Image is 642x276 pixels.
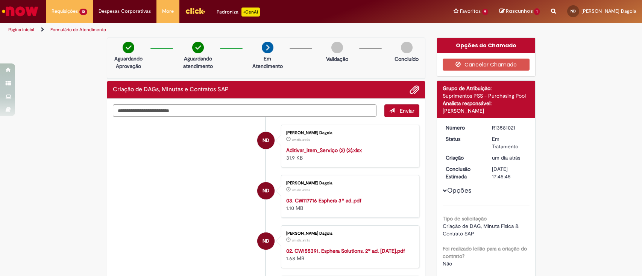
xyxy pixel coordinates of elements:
[257,182,275,199] div: Nathalia Squarca Dagola
[443,260,452,267] span: Não
[492,135,527,150] div: Em Tratamento
[443,59,530,71] button: Cancelar Chamado
[286,147,362,154] a: Aditivar_item_Serviço (2) (3).xlsx
[110,55,147,70] p: Aguardando Aprovação
[52,8,78,15] span: Requisições
[123,42,134,53] img: check-circle-green.png
[440,135,486,143] dt: Status
[440,154,486,161] dt: Criação
[79,9,87,15] span: 10
[262,42,273,53] img: arrow-next.png
[192,42,204,53] img: check-circle-green.png
[286,181,411,186] div: [PERSON_NAME] Dagola
[263,182,269,200] span: ND
[292,137,310,142] time: 30/09/2025 11:44:41
[400,107,414,114] span: Enviar
[257,232,275,250] div: Nathalia Squarca Dagola
[499,8,540,15] a: Rascunhos
[292,188,310,192] time: 30/09/2025 11:36:21
[331,42,343,53] img: img-circle-grey.png
[286,247,405,254] a: 02. CW155391. Esphera Solutions. 2º ad. [DATE].pdf
[482,9,489,15] span: 9
[384,104,419,117] button: Enviar
[292,137,310,142] span: um dia atrás
[286,197,361,204] a: 03. CW117716 Esphera 3º ad..pdf
[492,124,527,131] div: R13581021
[437,38,535,53] div: Opções do Chamado
[443,107,530,115] div: [PERSON_NAME]
[50,27,106,33] a: Formulário de Atendimento
[492,154,520,161] span: um dia atrás
[286,197,411,212] div: 1.10 MB
[443,223,520,237] span: Criação de DAG, Minuta Física & Contrato SAP
[113,104,377,117] textarea: Digite sua mensagem aqui...
[185,5,205,17] img: click_logo_yellow_360x200.png
[443,92,530,100] div: Suprimentos PSS - Purchasing Pool
[113,86,229,93] h2: Criação de DAGs, Minutas e Contratos SAP Histórico de tíquete
[1,4,39,19] img: ServiceNow
[180,55,216,70] p: Aguardando atendimento
[99,8,151,15] span: Despesas Corporativas
[292,188,310,192] span: um dia atrás
[249,55,286,70] p: Em Atendimento
[443,215,487,222] b: Tipo de solicitação
[292,238,310,243] time: 30/09/2025 11:36:18
[257,132,275,149] div: Nathalia Squarca Dagola
[571,9,576,14] span: ND
[292,238,310,243] span: um dia atrás
[492,165,527,180] div: [DATE] 17:45:45
[395,55,419,63] p: Concluído
[443,84,530,92] div: Grupo de Atribuição:
[286,247,411,262] div: 1.68 MB
[241,8,260,17] p: +GenAi
[440,165,486,180] dt: Conclusão Estimada
[8,27,34,33] a: Página inicial
[492,154,520,161] time: 30/09/2025 11:45:41
[162,8,174,15] span: More
[440,124,486,131] dt: Número
[286,231,411,236] div: [PERSON_NAME] Dagola
[492,154,527,161] div: 30/09/2025 11:45:41
[410,85,419,95] button: Adicionar anexos
[443,245,527,259] b: Foi realizado leilão para a criação do contrato?
[326,55,348,63] p: Validação
[460,8,481,15] span: Favoritos
[581,8,636,14] span: [PERSON_NAME] Dagola
[286,146,411,161] div: 31.9 KB
[443,100,530,107] div: Analista responsável:
[506,8,533,15] span: Rascunhos
[217,8,260,17] div: Padroniza
[286,131,411,135] div: [PERSON_NAME] Dagola
[263,131,269,149] span: ND
[263,232,269,250] span: ND
[401,42,413,53] img: img-circle-grey.png
[534,8,540,15] span: 1
[6,23,422,37] ul: Trilhas de página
